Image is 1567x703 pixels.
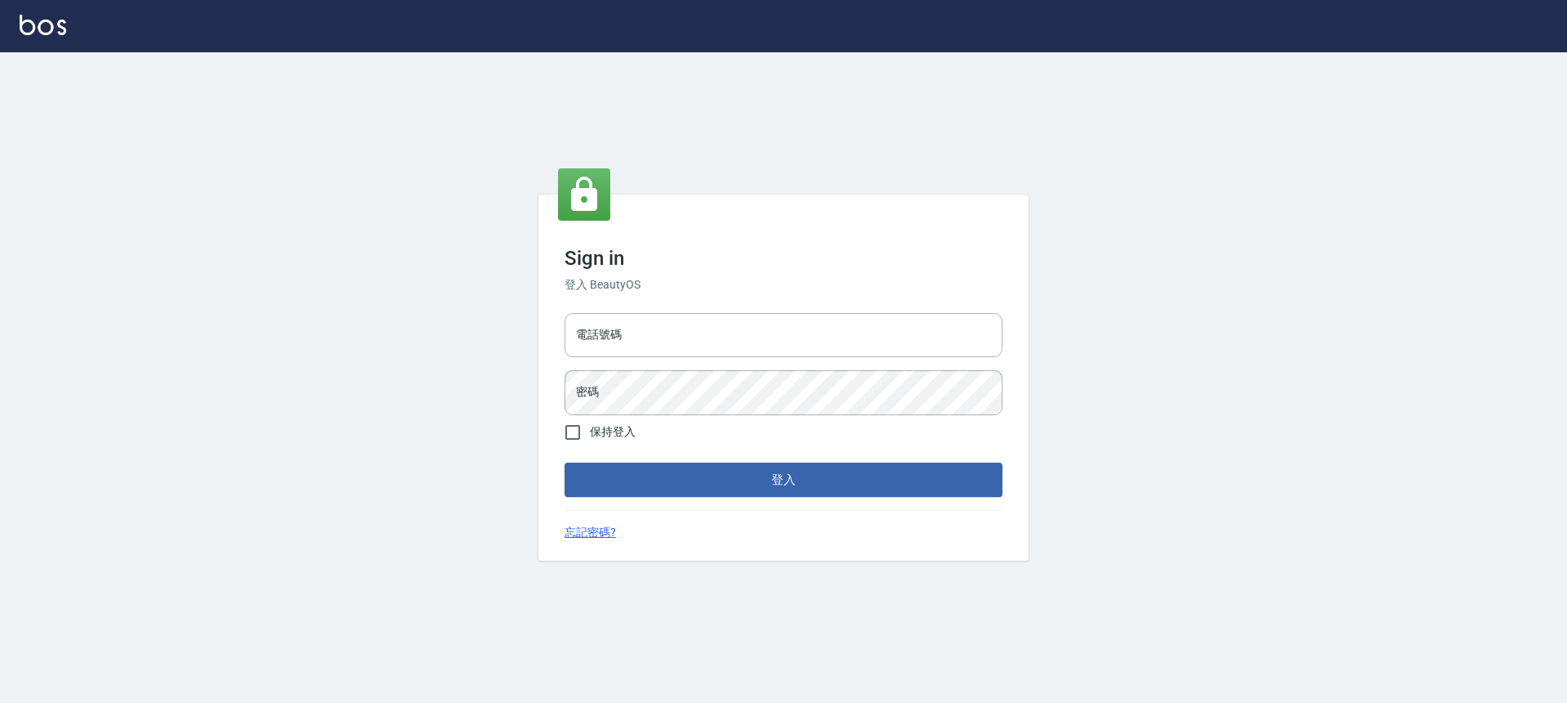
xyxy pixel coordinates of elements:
[20,15,66,35] img: Logo
[565,463,1002,497] button: 登入
[565,524,616,541] a: 忘記密碼?
[565,276,1002,293] h6: 登入 BeautyOS
[590,423,636,441] span: 保持登入
[565,247,1002,270] h3: Sign in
